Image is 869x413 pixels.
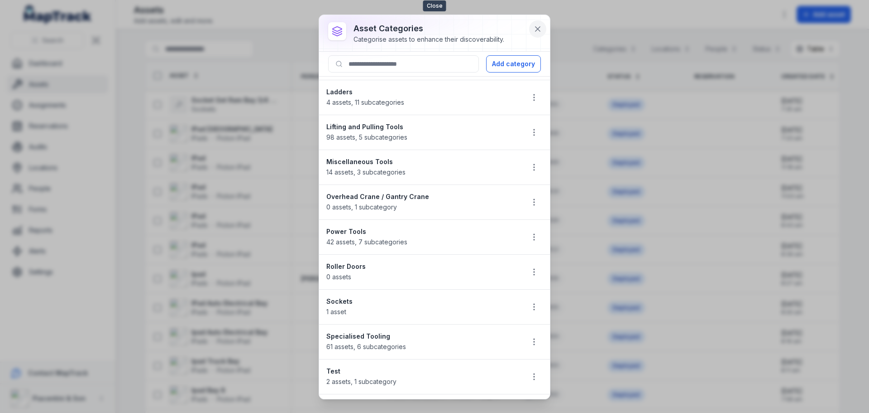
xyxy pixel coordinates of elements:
span: 4 assets , 11 subcategories [326,98,404,106]
span: 0 assets [326,273,351,281]
span: 0 assets , 1 subcategory [326,203,397,211]
strong: Lifting and Pulling Tools [326,122,516,131]
strong: Roller Doors [326,262,516,271]
span: 61 assets , 6 subcategories [326,343,406,350]
h3: asset categories [353,22,504,35]
span: 98 assets , 5 subcategories [326,133,407,141]
strong: Ladders [326,87,516,97]
strong: Test [326,367,516,376]
span: 42 assets , 7 subcategories [326,238,407,246]
span: 1 asset [326,308,346,316]
strong: Sockets [326,297,516,306]
span: 14 assets , 3 subcategories [326,168,406,176]
button: Add category [486,55,541,73]
span: 2 assets , 1 subcategory [326,378,396,385]
strong: Miscellaneous Tools [326,157,516,166]
strong: Specialised Tooling [326,332,516,341]
strong: Power Tools [326,227,516,236]
span: Close [423,0,446,11]
strong: Overhead Crane / Gantry Crane [326,192,516,201]
div: Categorise assets to enhance their discoverability. [353,35,504,44]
